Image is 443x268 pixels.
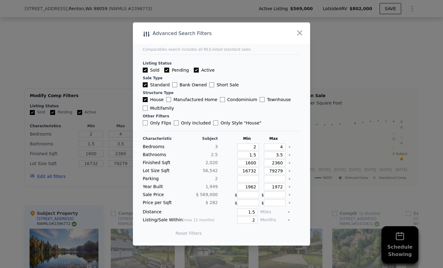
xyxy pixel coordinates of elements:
[143,160,179,166] div: Finished Sqft
[288,194,291,196] button: Clear
[143,82,170,88] label: Standard
[143,191,179,198] div: Sale Price
[143,106,148,111] input: Multifamily
[288,178,291,180] button: Clear
[203,168,218,173] span: 56,542
[143,61,300,66] div: Listing Status
[143,144,179,150] div: Bedrooms
[164,67,189,73] label: Pending
[288,154,291,156] button: Clear
[143,68,148,73] input: Sold
[143,183,179,190] div: Year Built
[143,67,159,73] label: Sold
[164,68,169,73] input: Pending
[209,82,239,88] label: Short Sale
[220,97,257,103] label: Condominium
[206,184,218,189] span: 1,949
[143,167,179,174] div: Lot Size Sqft
[143,175,179,182] div: Parking
[288,186,291,188] button: Clear
[288,162,291,164] button: Clear
[260,209,285,215] div: Miles
[194,67,214,73] label: Active
[143,152,179,158] div: Bathrooms
[143,209,218,215] div: Distance
[206,160,218,165] span: 2,020
[261,191,286,198] div: $
[166,97,171,102] input: Manufactured Home
[260,217,285,223] div: Months
[166,97,218,103] label: Manufactured Home
[143,120,148,125] input: Only Flips
[143,97,148,102] input: House
[288,219,290,221] button: Clear
[261,136,286,141] div: Max
[143,47,300,52] div: Comparables search includes all MLS-listed standard sales
[206,200,218,205] span: $ 282
[143,120,171,126] label: Only Flips
[220,97,225,102] input: Condominium
[143,97,164,103] label: House
[235,199,259,206] div: $
[215,176,218,181] span: 2
[143,82,148,87] input: Standard
[288,146,291,148] button: Clear
[211,152,218,157] span: 2.5
[235,136,259,141] div: Min
[261,199,286,206] div: $
[172,82,207,88] label: Bank Owned
[260,97,265,102] input: Townhouse
[213,120,261,126] label: Only Style " House "
[143,90,300,95] div: Structure Type
[213,120,218,125] input: Only Style "House"
[143,217,218,223] div: Listing/Sale Within
[174,120,211,126] label: Only Included
[143,76,300,81] div: Sale Type
[172,82,177,87] input: Bank Owned
[143,136,179,141] div: Characteristic
[133,29,275,38] div: Advanced Search Filters
[209,82,214,87] input: Short Sale
[143,114,300,119] div: Other Filters
[288,211,290,213] button: Clear
[194,68,199,73] input: Active
[143,199,179,206] div: Price per Sqft
[288,202,291,204] button: Clear
[183,218,215,222] span: (max 12 months)
[235,191,259,198] div: $
[143,105,174,111] label: Multifamily
[174,120,179,125] input: Only Included
[260,97,291,103] label: Townhouse
[215,144,218,149] span: 3
[182,136,218,141] div: Subject
[288,170,291,172] button: Clear
[196,192,218,197] span: $ 569,000
[176,230,202,236] button: Reset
